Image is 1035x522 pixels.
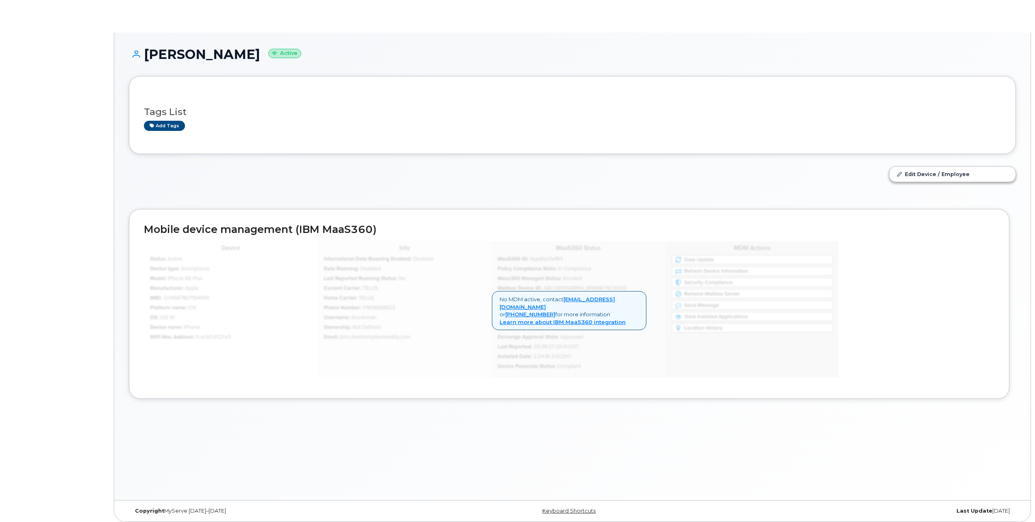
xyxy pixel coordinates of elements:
strong: Last Update [957,508,992,514]
div: MyServe [DATE]–[DATE] [129,508,424,514]
img: mdm_maas360_data_lg-147edf4ce5891b6e296acbe60ee4acd306360f73f278574cfef86ac192ea0250.jpg [144,241,839,378]
a: Add tags [144,121,185,131]
div: [DATE] [720,508,1016,514]
h2: Mobile device management (IBM MaaS360) [144,224,994,235]
a: Close [635,296,639,302]
small: Active [268,49,301,58]
strong: Copyright [135,508,164,514]
a: [EMAIL_ADDRESS][DOMAIN_NAME] [500,296,615,310]
a: Keyboard Shortcuts [542,508,596,514]
span: × [635,295,639,302]
a: Edit Device / Employee [889,167,1015,181]
a: Learn more about IBM MaaS360 integration [500,319,626,325]
h1: [PERSON_NAME] [129,47,1016,61]
h3: Tags List [144,107,1001,117]
div: No MDM active, contact or for more information [492,291,646,330]
a: [PHONE_NUMBER] [505,311,555,318]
